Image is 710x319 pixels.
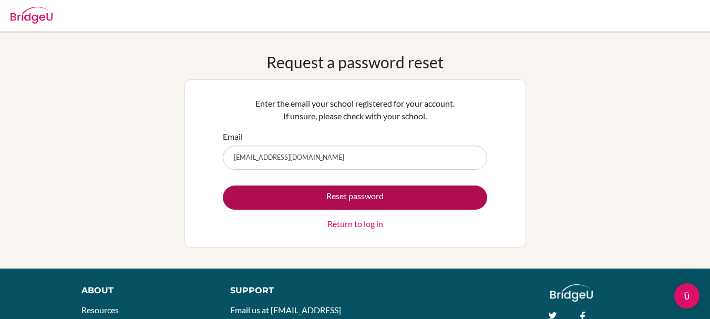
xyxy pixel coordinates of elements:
[266,53,444,71] h1: Request a password reset
[223,130,243,143] label: Email
[11,7,53,24] img: Bridge-U
[674,283,699,308] div: Open Intercom Messenger
[230,284,345,297] div: Support
[223,97,487,122] p: Enter the email your school registered for your account. If unsure, please check with your school.
[550,284,593,302] img: logo_white@2x-f4f0deed5e89b7ecb1c2cc34c3e3d731f90f0f143d5ea2071677605dd97b5244.png
[327,218,383,230] a: Return to log in
[81,305,119,315] a: Resources
[81,284,207,297] div: About
[223,186,487,210] button: Reset password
